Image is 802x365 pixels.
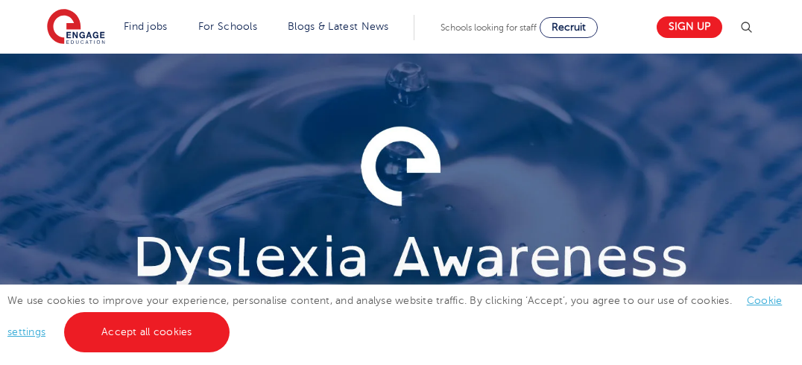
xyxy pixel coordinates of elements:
span: Recruit [552,22,586,33]
img: Engage Education [47,9,105,46]
span: We use cookies to improve your experience, personalise content, and analyse website traffic. By c... [7,295,782,337]
a: For Schools [198,21,257,32]
a: Blogs & Latest News [288,21,389,32]
a: Find jobs [124,21,168,32]
a: Accept all cookies [64,312,230,352]
a: Recruit [540,17,598,38]
a: Sign up [657,16,722,38]
span: Schools looking for staff [441,22,537,33]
